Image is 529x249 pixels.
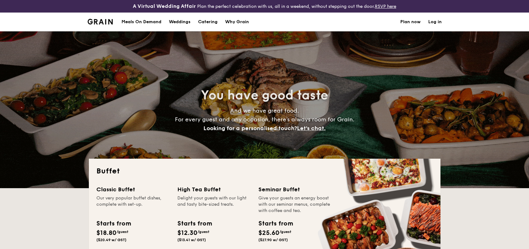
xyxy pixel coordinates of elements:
div: Classic Buffet [96,185,170,194]
div: Starts from [177,219,212,228]
span: $25.60 [258,229,279,237]
span: $12.30 [177,229,197,237]
span: ($27.90 w/ GST) [258,238,288,242]
h2: Buffet [96,166,433,176]
div: Starts from [258,219,293,228]
div: Our very popular buffet dishes, complete with set-up. [96,195,170,214]
a: Logotype [88,19,113,24]
div: Delight your guests with our light and tasty bite-sized treats. [177,195,251,214]
span: Let's chat. [297,125,326,132]
div: Why Grain [225,13,249,31]
span: /guest [279,230,291,234]
a: Weddings [165,13,194,31]
div: Meals On Demand [121,13,161,31]
a: Log in [428,13,442,31]
a: Plan now [400,13,421,31]
div: High Tea Buffet [177,185,251,194]
img: Grain [88,19,113,24]
h1: Catering [198,13,218,31]
h4: A Virtual Wedding Affair [133,3,196,10]
span: /guest [197,230,209,234]
div: Weddings [169,13,191,31]
span: And we have great food. For every guest and any occasion, there’s always room for Grain. [175,107,354,132]
a: Meals On Demand [118,13,165,31]
span: You have good taste [201,88,328,103]
a: Catering [194,13,221,31]
div: Seminar Buffet [258,185,332,194]
span: $18.80 [96,229,116,237]
a: Why Grain [221,13,253,31]
a: RSVP here [375,4,396,9]
div: Plan the perfect celebration with us, all in a weekend, without stepping out the door. [88,3,441,10]
span: ($13.41 w/ GST) [177,238,206,242]
span: Looking for a personalised touch? [203,125,297,132]
div: Give your guests an energy boost with our seminar menus, complete with coffee and tea. [258,195,332,214]
span: /guest [116,230,128,234]
span: ($20.49 w/ GST) [96,238,127,242]
div: Starts from [96,219,131,228]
